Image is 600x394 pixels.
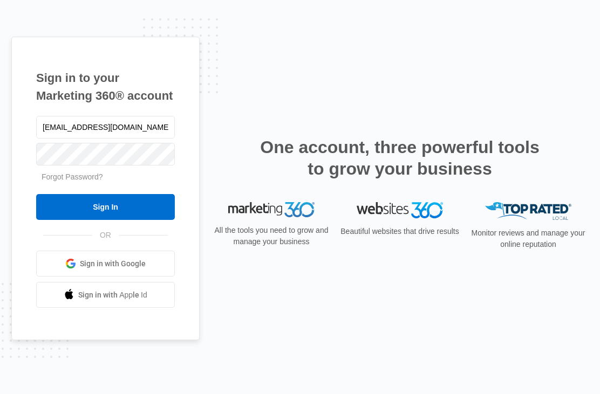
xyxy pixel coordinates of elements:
[36,251,175,277] a: Sign in with Google
[357,202,443,218] img: Websites 360
[42,172,103,181] a: Forgot Password?
[485,202,571,220] img: Top Rated Local
[36,116,175,139] input: Email
[211,225,332,247] p: All the tools you need to grow and manage your business
[92,230,119,241] span: OR
[36,282,175,308] a: Sign in with Apple Id
[78,289,147,301] span: Sign in with Apple Id
[468,227,589,250] p: Monitor reviews and manage your online reputation
[257,136,543,179] h2: One account, three powerful tools to grow your business
[36,69,175,105] h1: Sign in to your Marketing 360® account
[228,202,315,217] img: Marketing 360
[339,226,460,237] p: Beautiful websites that drive results
[36,194,175,220] input: Sign In
[80,258,146,269] span: Sign in with Google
